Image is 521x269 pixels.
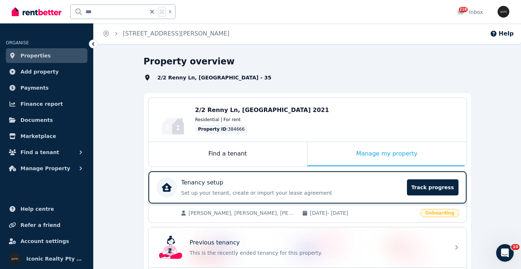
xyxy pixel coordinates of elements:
[6,169,140,198] div: Rochelle says…
[490,29,514,38] button: Help
[35,4,83,9] h1: [PERSON_NAME]
[6,48,87,63] a: Properties
[26,254,84,263] span: Iconic Realty Pty Ltd
[459,7,468,12] span: 218
[52,38,62,48] span: OK
[12,6,61,17] img: RentBetter
[35,213,41,219] button: Upload attachment
[14,24,101,33] div: Rate your conversation
[195,107,329,113] span: 2/2 Renny Ln, [GEOGRAPHIC_DATA] 2021
[11,213,17,219] button: Emoji picker
[159,236,182,259] img: Previous tenancy
[6,234,87,249] a: Account settings
[46,213,52,219] button: Start recording
[153,74,285,81] span: 2/2 Renny Ln, [GEOGRAPHIC_DATA] - 35
[190,249,446,257] p: This is the recently ended tenancy for this property.
[457,8,483,16] div: Inbox
[496,244,514,262] iframe: Intercom live chat
[6,169,120,193] div: I hope this helps but reach out if you have further questions.
[407,179,458,195] span: Track progress
[6,129,87,143] a: Marketplace
[6,113,87,127] a: Documents
[6,64,87,79] a: Add property
[12,99,114,127] div: Hi there, you can download a blank lease agreement here - ​
[6,145,87,160] button: Find a tenant
[21,4,33,16] img: Profile image for Rochelle
[6,66,140,94] div: Iconic says…
[32,70,135,84] div: hi how can I have a blank copy of the lease so I can send it as pdf?
[6,198,140,210] textarea: Message…
[6,94,120,169] div: Hi there, you can download a blank lease agreement here -[URL][DOMAIN_NAME]​
[125,210,137,222] button: Send a message…
[23,213,29,219] button: Gif picker
[12,174,114,188] div: I hope this helps but reach out if you have further questions.
[20,237,69,246] span: Account settings
[5,3,19,17] button: go back
[20,100,63,108] span: Finance report
[6,94,140,169] div: Rochelle says…
[6,81,87,95] a: Payments
[26,66,140,89] div: hi how can I have a blank copy of the lease so I can send it as pdf?
[148,227,467,268] a: Previous tenancyPrevious tenancyThis is the recently ended tenancy for this property.
[190,238,240,247] p: Previous tenancy
[128,3,141,16] div: Close
[6,161,87,176] button: Manage Property
[20,132,56,141] span: Marketplace
[148,171,467,203] a: Tenancy setupSet up your tenant, create or import your lease agreementTrack progress
[123,30,230,37] a: [STREET_ADDRESS][PERSON_NAME]
[169,9,171,15] span: k
[20,51,51,60] span: Properties
[20,221,60,229] span: Refer a friend
[35,38,45,48] span: Bad
[189,209,295,217] span: [PERSON_NAME], [PERSON_NAME], [PERSON_NAME]
[114,3,128,17] button: Home
[18,38,28,48] span: Terrible
[20,116,53,124] span: Documents
[181,189,403,197] p: Set up your tenant, create or import your lease agreement
[69,38,79,48] span: Great
[195,125,248,134] div: : 384666
[6,202,87,216] a: Help centre
[94,23,238,44] nav: Breadcrumb
[198,126,227,132] span: Property ID
[86,38,97,48] span: Amazing
[148,142,307,166] div: Find a tenant
[20,148,59,157] span: Find a tenant
[20,67,59,76] span: Add property
[35,9,88,16] p: Active in the last 15m
[511,244,520,250] span: 10
[6,97,87,111] a: Finance report
[310,209,416,217] span: [DATE] - [DATE]
[6,16,140,66] div: The RentBetter Team says…
[6,218,87,232] a: Refer a friend
[181,178,223,187] p: Tenancy setup
[498,6,509,18] img: Iconic Realty Pty Ltd
[420,209,459,217] span: Onboarding
[144,56,235,67] h1: Property overview
[20,205,54,213] span: Help centre
[307,142,467,166] div: Manage my property
[6,40,29,45] span: ORGANISE
[20,164,70,173] span: Manage Property
[20,83,49,92] span: Payments
[9,253,20,265] img: Iconic Realty Pty Ltd
[195,117,241,123] span: Residential | For rent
